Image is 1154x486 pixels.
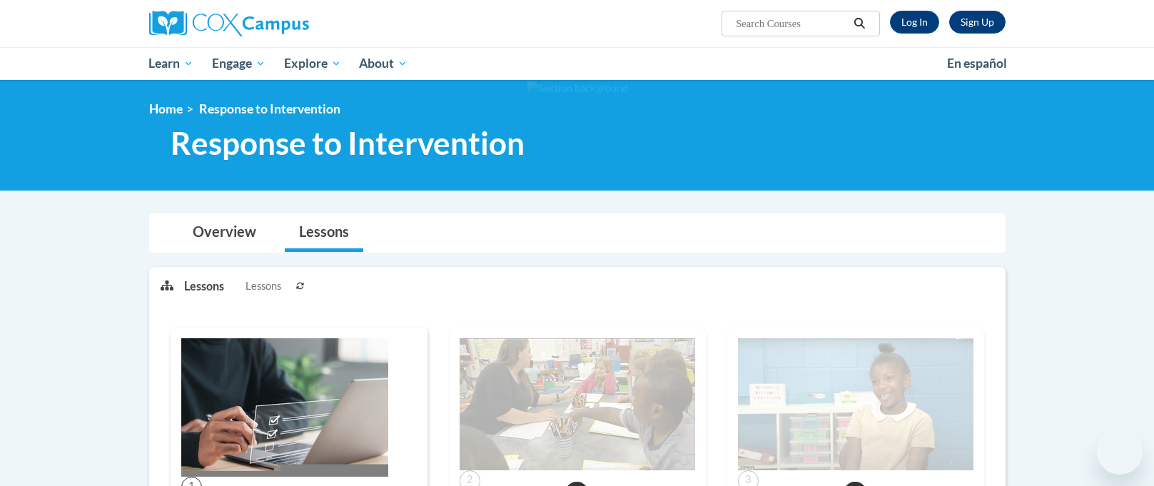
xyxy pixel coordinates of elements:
img: Cox Campus [149,11,309,36]
a: Lessons [285,214,363,252]
a: Register [949,11,1006,34]
span: Lessons [246,278,281,294]
a: Explore [275,47,350,80]
img: Section background [527,81,628,96]
a: Engage [203,47,275,80]
input: Search Courses [734,15,849,32]
span: About [359,55,408,72]
a: Log In [890,11,939,34]
a: En español [938,49,1016,79]
img: Course Image [738,338,973,471]
span: Explore [284,55,341,72]
span: En español [947,56,1007,71]
span: Response to Intervention [171,124,525,162]
a: Learn [140,47,203,80]
span: Engage [212,55,265,72]
button: Search [849,15,870,32]
a: About [350,47,417,80]
a: Overview [178,214,270,252]
img: Course Image [460,338,695,471]
img: Course Image [181,338,388,477]
iframe: Button to launch messaging window [1097,429,1143,475]
span: Response to Intervention [199,101,340,116]
p: Lessons [184,278,224,294]
a: Home [149,101,183,116]
a: Cox Campus [149,11,420,36]
span: Learn [148,55,193,72]
div: Main menu [128,47,1027,80]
